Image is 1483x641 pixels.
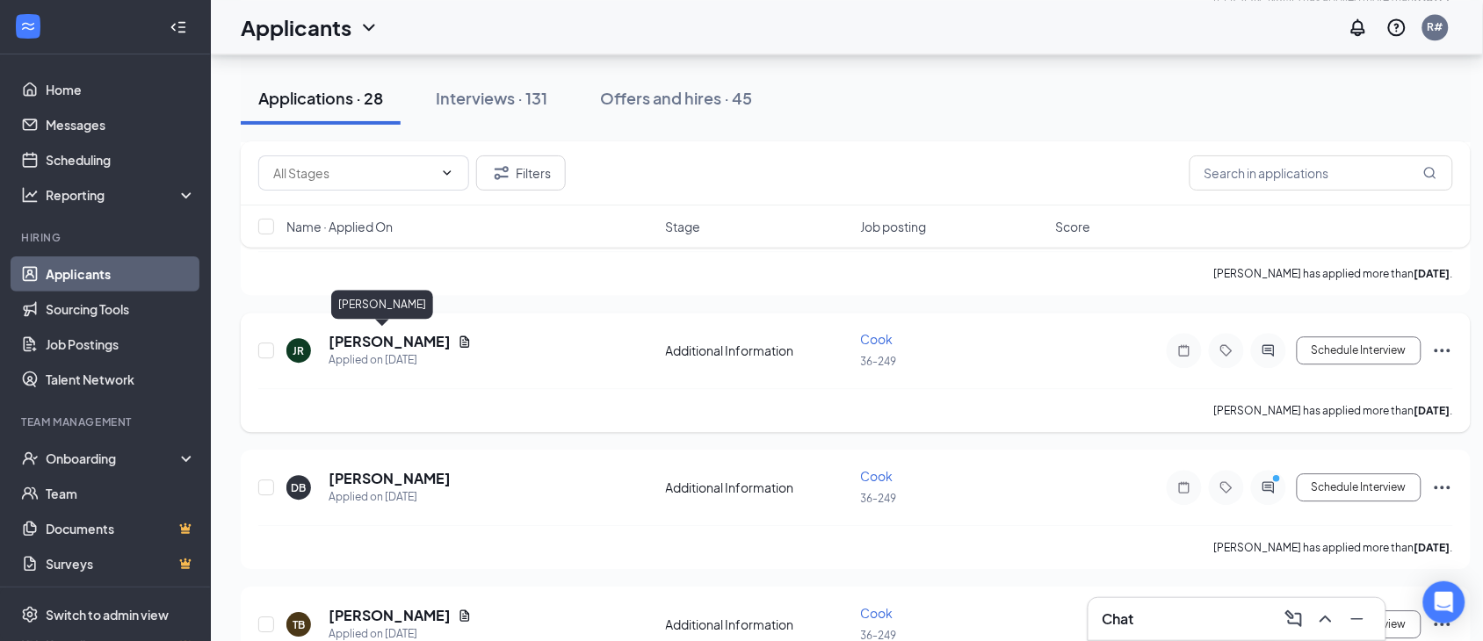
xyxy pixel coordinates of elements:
div: R# [1428,19,1443,34]
svg: ChevronDown [440,166,454,180]
div: Applications · 28 [258,87,383,109]
svg: QuestionInfo [1386,17,1407,38]
a: Scheduling [46,142,196,177]
div: JR [293,343,305,358]
input: All Stages [273,163,433,183]
svg: Ellipses [1432,614,1453,635]
svg: Minimize [1347,609,1368,630]
svg: Filter [491,162,512,184]
button: Schedule Interview [1297,473,1422,501]
a: Sourcing Tools [46,292,196,327]
h3: Chat [1103,609,1134,629]
a: Talent Network [46,362,196,397]
a: DocumentsCrown [46,511,196,546]
div: Applied on [DATE] [329,351,472,369]
div: Team Management [21,414,192,429]
p: [PERSON_NAME] has applied more than . [1214,540,1453,555]
div: Interviews · 131 [436,87,547,109]
span: 36-249 [861,492,897,505]
svg: Settings [21,606,39,623]
b: [DATE] [1414,404,1450,417]
svg: ActiveChat [1258,343,1279,357]
svg: Note [1174,480,1195,494]
svg: UserCheck [21,450,39,467]
svg: ComposeMessage [1284,609,1305,630]
h1: Applicants [241,12,351,42]
span: Cook [861,331,893,347]
span: 36-249 [861,355,897,368]
b: [DATE] [1414,267,1450,280]
a: Job Postings [46,327,196,362]
p: [PERSON_NAME] has applied more than . [1214,403,1453,418]
svg: Tag [1216,480,1237,494]
span: Name · Applied On [286,218,393,235]
div: Applied on [DATE] [329,488,451,506]
svg: MagnifyingGlass [1423,166,1437,180]
div: Hiring [21,230,192,245]
button: Schedule Interview [1297,336,1422,364]
div: Additional Information [666,479,850,496]
a: Applicants [46,256,196,292]
input: Search in applications [1190,155,1453,191]
p: [PERSON_NAME] has applied more than . [1214,266,1453,281]
div: Switch to admin view [46,606,169,623]
svg: ChevronDown [358,17,380,38]
div: Additional Information [666,616,850,633]
span: Stage [666,218,701,235]
svg: ChevronUp [1315,609,1336,630]
div: Offers and hires · 45 [600,87,752,109]
button: ChevronUp [1312,605,1340,633]
svg: Tag [1216,343,1237,357]
span: Cook [861,468,893,484]
button: Filter Filters [476,155,566,191]
div: TB [293,617,305,632]
div: Open Intercom Messenger [1423,581,1465,623]
div: Onboarding [46,450,181,467]
svg: Analysis [21,186,39,204]
div: [PERSON_NAME] [331,290,433,319]
a: Messages [46,107,196,142]
span: Score [1056,218,1091,235]
h5: [PERSON_NAME] [329,606,451,625]
b: [DATE] [1414,541,1450,554]
a: Home [46,72,196,107]
button: ComposeMessage [1280,605,1308,633]
h5: [PERSON_NAME] [329,332,451,351]
svg: Note [1174,343,1195,357]
svg: Document [458,335,472,349]
a: Team [46,476,196,511]
svg: Document [458,609,472,623]
svg: Collapse [170,18,187,36]
span: Job posting [861,218,927,235]
div: DB [292,480,307,495]
a: SurveysCrown [46,546,196,581]
svg: ActiveChat [1258,480,1279,494]
h5: [PERSON_NAME] [329,469,451,488]
svg: WorkstreamLogo [19,18,37,35]
div: Additional Information [666,342,850,359]
svg: Notifications [1348,17,1369,38]
svg: Ellipses [1432,340,1453,361]
svg: Ellipses [1432,477,1453,498]
div: Reporting [46,186,197,204]
button: Minimize [1343,605,1371,633]
span: Cook [861,605,893,621]
svg: PrimaryDot [1269,473,1290,487]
